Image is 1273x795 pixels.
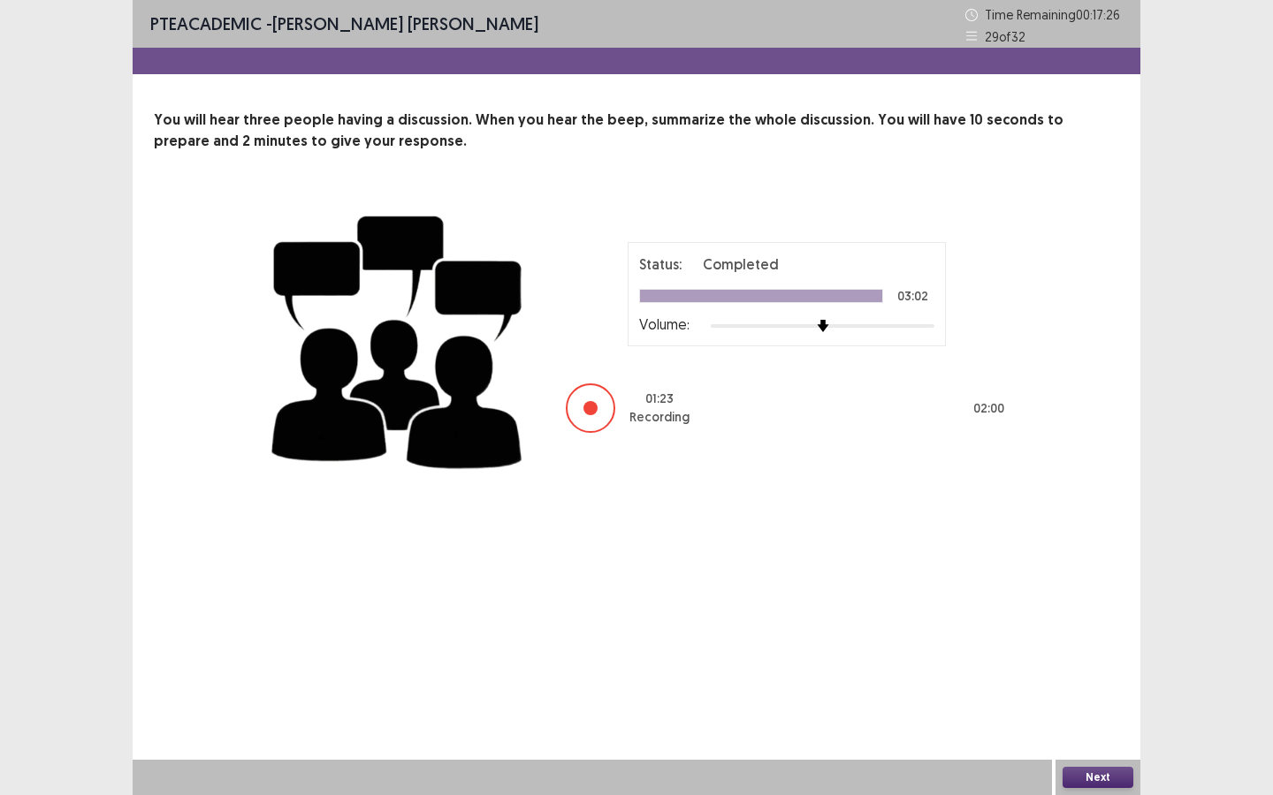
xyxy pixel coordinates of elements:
p: 03:02 [897,290,928,302]
p: You will hear three people having a discussion. When you hear the beep, summarize the whole discu... [154,110,1119,152]
p: Time Remaining 00 : 17 : 26 [985,5,1123,24]
p: 29 of 32 [985,27,1025,46]
img: group-discussion [265,194,530,483]
p: Volume: [639,314,690,335]
p: 02 : 00 [973,399,1004,418]
span: PTE academic [150,12,262,34]
p: Recording [629,408,690,427]
img: arrow-thumb [817,320,829,332]
p: - [PERSON_NAME] [PERSON_NAME] [150,11,538,37]
button: Next [1063,767,1133,788]
p: Status: [639,254,682,275]
p: Completed [703,254,779,275]
p: 01 : 23 [645,390,674,408]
